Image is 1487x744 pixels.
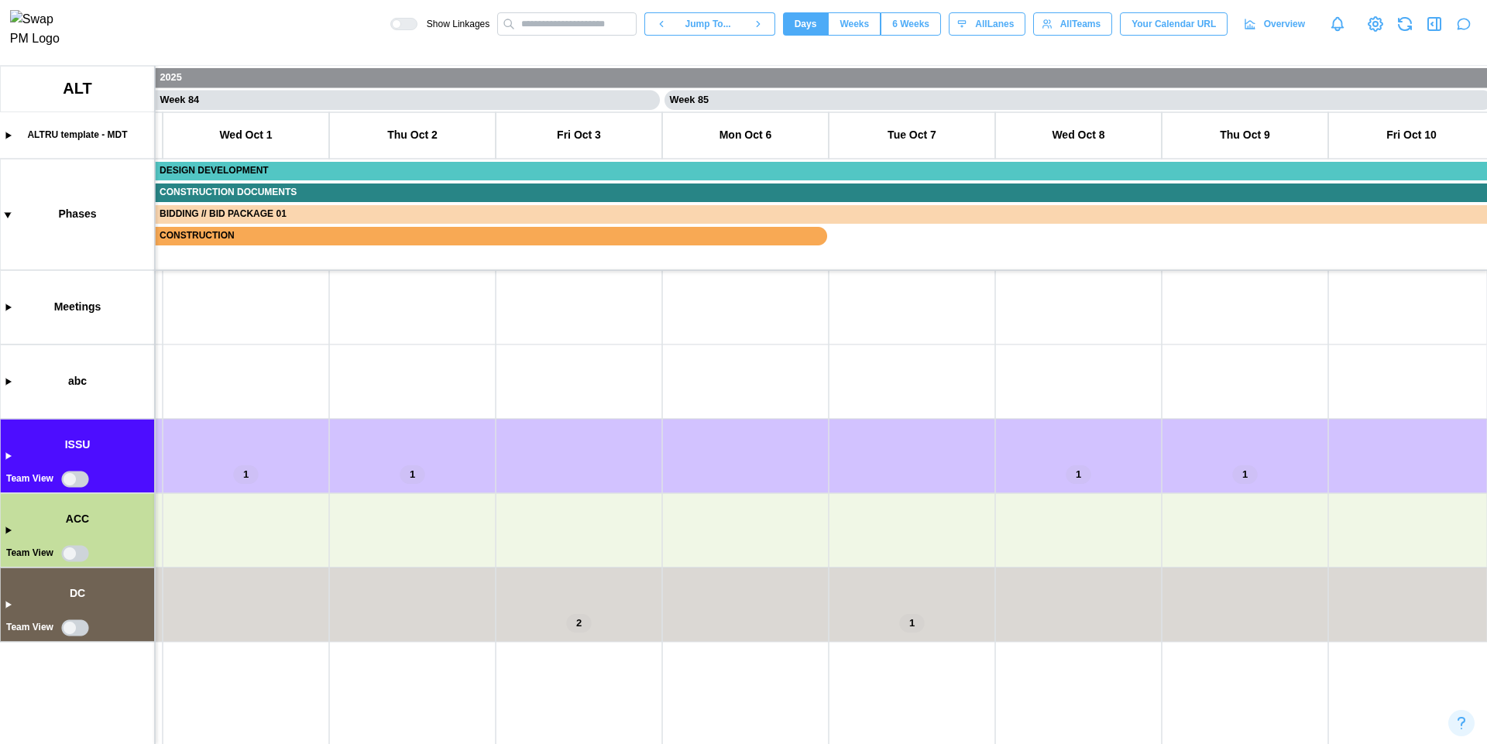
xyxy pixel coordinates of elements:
[1235,12,1317,36] a: Overview
[1120,12,1228,36] button: Your Calendar URL
[795,13,817,35] span: Days
[685,13,731,35] span: Jump To...
[892,13,929,35] span: 6 Weeks
[1264,13,1305,35] span: Overview
[10,10,73,49] img: Swap PM Logo
[1453,13,1475,35] button: Open project assistant
[949,12,1025,36] button: AllLanes
[881,12,941,36] button: 6 Weeks
[678,12,741,36] button: Jump To...
[1423,13,1445,35] button: Open Drawer
[417,18,489,30] span: Show Linkages
[1365,13,1386,35] a: View Project
[783,12,829,36] button: Days
[840,13,869,35] span: Weeks
[1324,11,1351,37] a: Notifications
[1033,12,1112,36] button: AllTeams
[975,13,1014,35] span: All Lanes
[1394,13,1416,35] button: Refresh Grid
[828,12,881,36] button: Weeks
[1132,13,1216,35] span: Your Calendar URL
[1060,13,1101,35] span: All Teams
